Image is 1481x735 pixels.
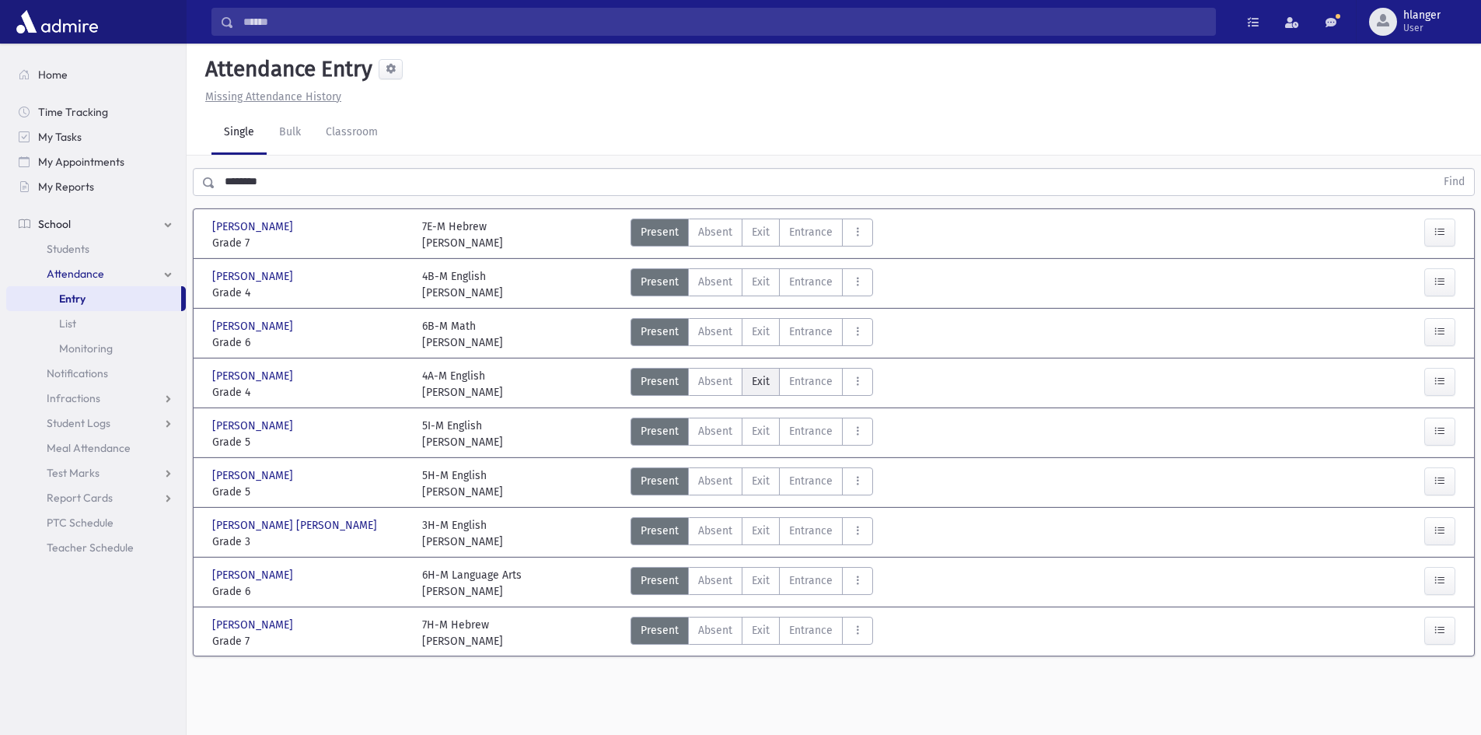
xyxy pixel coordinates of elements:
[6,336,186,361] a: Monitoring
[1434,169,1474,195] button: Find
[630,318,873,351] div: AttTypes
[47,516,114,530] span: PTC Schedule
[6,149,186,174] a: My Appointments
[630,567,873,600] div: AttTypes
[6,311,186,336] a: List
[422,219,503,251] div: 7E-M Hebrew [PERSON_NAME]
[6,261,186,286] a: Attendance
[38,130,82,144] span: My Tasks
[212,534,407,550] span: Grade 3
[6,100,186,124] a: Time Tracking
[212,384,407,401] span: Grade 4
[212,418,296,434] span: [PERSON_NAME]
[6,286,181,311] a: Entry
[422,418,503,450] div: 5I-M English [PERSON_NAME]
[47,366,108,380] span: Notifications
[641,224,679,240] span: Present
[6,485,186,510] a: Report Cards
[752,224,770,240] span: Exit
[212,235,407,251] span: Grade 7
[698,274,732,290] span: Absent
[422,517,503,550] div: 3H-M English [PERSON_NAME]
[641,324,679,340] span: Present
[422,467,503,500] div: 5H-M English [PERSON_NAME]
[630,467,873,500] div: AttTypes
[212,334,407,351] span: Grade 6
[211,111,267,155] a: Single
[422,318,503,351] div: 6B-M Math [PERSON_NAME]
[212,633,407,649] span: Grade 7
[6,535,186,560] a: Teacher Schedule
[698,324,732,340] span: Absent
[752,473,770,489] span: Exit
[789,373,833,390] span: Entrance
[38,217,71,231] span: School
[38,180,94,194] span: My Reports
[698,622,732,639] span: Absent
[47,391,100,405] span: Infractions
[6,460,186,485] a: Test Marks
[199,90,341,103] a: Missing Attendance History
[212,484,407,500] span: Grade 5
[199,56,372,82] h5: Attendance Entry
[698,523,732,539] span: Absent
[212,368,296,384] span: [PERSON_NAME]
[630,219,873,251] div: AttTypes
[47,466,100,480] span: Test Marks
[789,423,833,439] span: Entrance
[789,523,833,539] span: Entrance
[641,572,679,589] span: Present
[59,317,76,331] span: List
[789,473,833,489] span: Entrance
[12,6,102,37] img: AdmirePro
[422,617,503,649] div: 7H-M Hebrew [PERSON_NAME]
[789,274,833,290] span: Entrance
[422,368,503,401] div: 4A-M English [PERSON_NAME]
[267,111,313,155] a: Bulk
[38,155,124,169] span: My Appointments
[212,583,407,600] span: Grade 6
[234,8,1215,36] input: Search
[630,517,873,550] div: AttTypes
[641,523,679,539] span: Present
[789,622,833,639] span: Entrance
[752,423,770,439] span: Exit
[789,572,833,589] span: Entrance
[752,274,770,290] span: Exit
[212,268,296,285] span: [PERSON_NAME]
[6,236,186,261] a: Students
[205,90,341,103] u: Missing Attendance History
[641,423,679,439] span: Present
[630,617,873,649] div: AttTypes
[752,523,770,539] span: Exit
[752,622,770,639] span: Exit
[752,373,770,390] span: Exit
[212,517,380,534] span: [PERSON_NAME] [PERSON_NAME]
[38,68,68,82] span: Home
[1403,9,1441,22] span: hlanger
[698,373,732,390] span: Absent
[38,105,108,119] span: Time Tracking
[47,441,131,455] span: Meal Attendance
[47,541,134,555] span: Teacher Schedule
[47,242,89,256] span: Students
[6,361,186,386] a: Notifications
[212,567,296,583] span: [PERSON_NAME]
[47,416,110,430] span: Student Logs
[641,622,679,639] span: Present
[698,473,732,489] span: Absent
[6,436,186,460] a: Meal Attendance
[641,373,679,390] span: Present
[6,124,186,149] a: My Tasks
[641,473,679,489] span: Present
[6,174,186,199] a: My Reports
[422,567,522,600] div: 6H-M Language Arts [PERSON_NAME]
[212,617,296,633] span: [PERSON_NAME]
[313,111,390,155] a: Classroom
[212,285,407,301] span: Grade 4
[6,510,186,535] a: PTC Schedule
[212,434,407,450] span: Grade 5
[630,418,873,450] div: AttTypes
[212,219,296,235] span: [PERSON_NAME]
[59,341,113,355] span: Monitoring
